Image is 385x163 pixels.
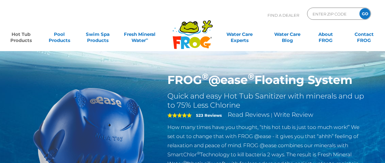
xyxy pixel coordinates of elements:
sup: ® [197,151,200,155]
a: Water CareBlog [272,28,302,40]
a: Water CareExperts [215,28,264,40]
h1: FROG @ease Floating System [167,73,366,87]
a: Fresh MineralWater∞ [121,28,159,40]
sup: ® [202,71,208,82]
input: GO [359,8,370,19]
p: Find A Dealer [268,8,299,23]
sup: ∞ [146,37,148,41]
strong: 523 Reviews [196,113,222,118]
a: Swim SpaProducts [83,28,113,40]
span: | [271,112,272,118]
a: PoolProducts [44,28,74,40]
span: 5 [167,113,192,118]
img: Frog Products Logo [169,12,216,49]
a: Hot TubProducts [6,28,36,40]
a: ContactFROG [349,28,379,40]
h2: Quick and easy Hot Tub Sanitizer with minerals and up to 75% Less Chlorine [167,92,366,110]
a: Read Reviews [228,111,270,118]
a: AboutFROG [311,28,341,40]
sup: ® [248,71,254,82]
a: Write Review [274,111,313,118]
